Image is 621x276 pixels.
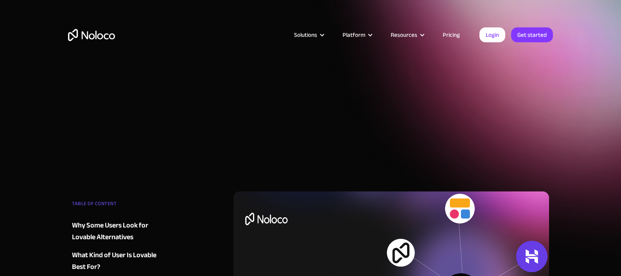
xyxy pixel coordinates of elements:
[72,220,167,243] a: Why Some Users Look for Lovable Alternatives
[391,30,417,40] div: Resources
[433,30,470,40] a: Pricing
[72,249,167,273] a: What Kind of User Is Lovable Best For?
[68,29,115,41] a: home
[511,27,553,42] a: Get started
[294,30,317,40] div: Solutions
[284,30,333,40] div: Solutions
[479,27,505,42] a: Login
[72,198,167,213] div: TABLE OF CONTENT
[333,30,381,40] div: Platform
[343,30,365,40] div: Platform
[381,30,433,40] div: Resources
